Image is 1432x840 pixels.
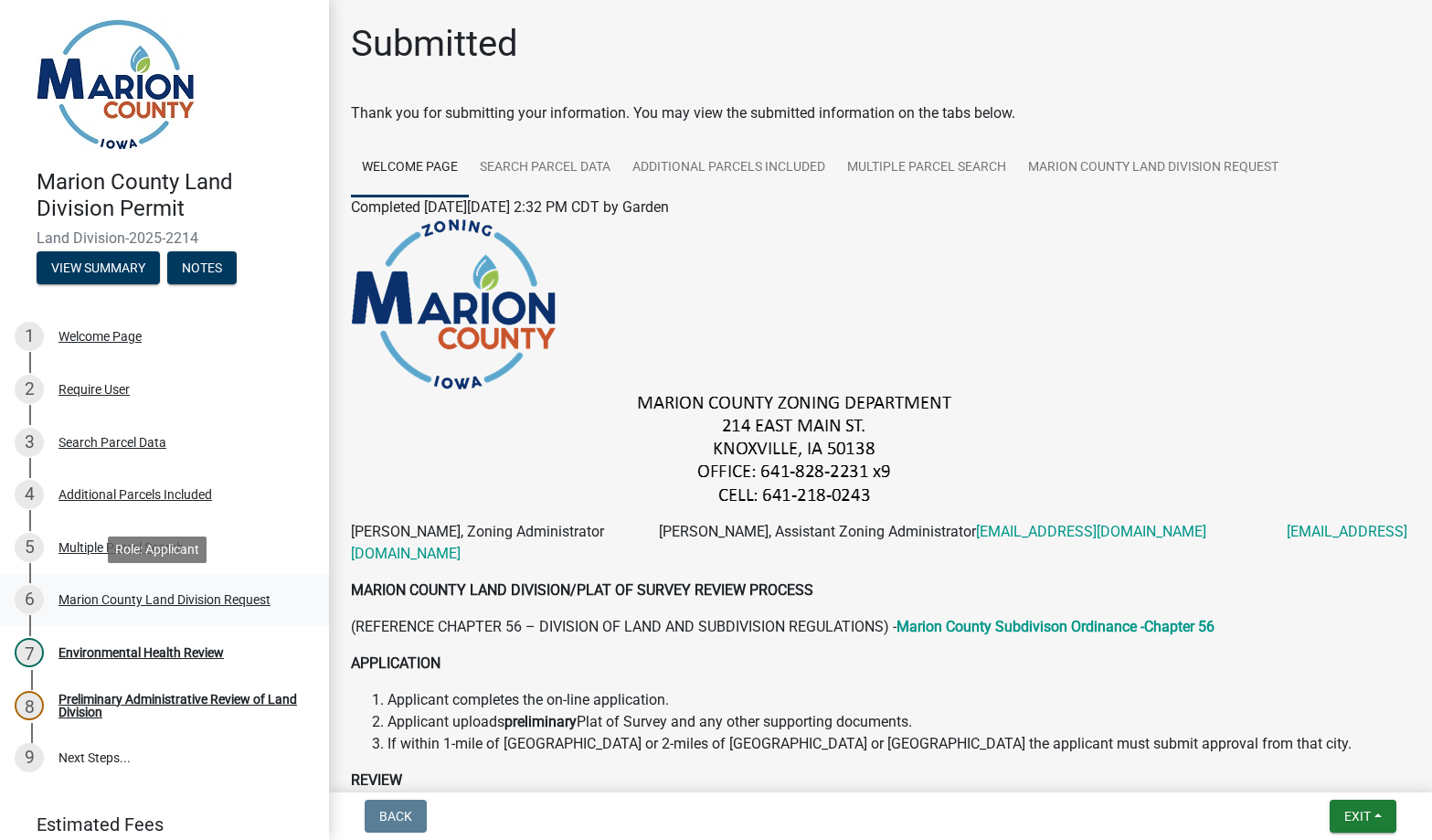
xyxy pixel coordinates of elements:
[58,541,184,554] div: Multiple Parcel Search
[37,19,195,150] img: Marion County, Iowa
[351,139,469,197] a: Welcome Page
[387,733,1410,755] li: If within 1-mile of [GEOGRAPHIC_DATA] or 2-miles of [GEOGRAPHIC_DATA] or [GEOGRAPHIC_DATA] the ap...
[37,229,292,247] span: Land Division-2025-2214
[167,261,237,276] wm-modal-confirm: Notes
[37,169,314,222] h4: Marion County Land Division Permit
[15,533,44,562] div: 5
[976,523,1206,540] a: [EMAIL_ADDRESS][DOMAIN_NAME]
[387,689,1410,711] li: Applicant completes the on-line application.
[351,22,518,66] h1: Submitted
[469,139,621,197] a: Search Parcel Data
[15,691,44,720] div: 8
[621,139,836,197] a: Additional Parcels Included
[58,646,224,659] div: Environmental Health Review
[351,771,402,789] strong: REVIEW
[504,713,577,730] strong: preliminary
[58,436,166,449] div: Search Parcel Data
[351,521,1410,565] p: [PERSON_NAME], Zoning Administrator [PERSON_NAME], Assistant Zoning Administrator
[15,375,44,404] div: 2
[15,638,44,667] div: 7
[58,330,142,343] div: Welcome Page
[351,198,669,216] span: Completed [DATE][DATE] 2:32 PM CDT by Garden
[58,693,300,718] div: Preliminary Administrative Review of Land Division
[351,390,1242,506] img: image_f37a4f6b-998b-4d6b-ba42-11951b6f9b75.png
[58,383,130,396] div: Require User
[108,537,207,563] div: Role: Applicant
[58,593,270,606] div: Marion County Land Division Request
[836,139,1017,197] a: Multiple Parcel Search
[1344,809,1371,824] span: Exit
[351,581,813,599] strong: MARION COUNTY LAND DIVISION/PLAT OF SURVEY REVIEW PROCESS
[58,488,212,501] div: Additional Parcels Included
[351,654,440,672] strong: APPLICATION
[351,102,1410,124] div: Thank you for submitting your information. You may view the submitted information on the tabs below.
[365,800,427,833] button: Back
[37,261,160,276] wm-modal-confirm: Summary
[351,616,1410,638] p: (REFERENCE CHAPTER 56 – DIVISION OF LAND AND SUBDIVISION REGULATIONS) -
[15,428,44,457] div: 3
[37,251,160,284] button: View Summary
[15,743,44,772] div: 9
[1017,139,1289,197] a: Marion County Land Division Request
[387,711,1410,733] li: Applicant uploads Plat of Survey and any other supporting documents.
[15,585,44,614] div: 6
[15,322,44,351] div: 1
[896,618,1215,635] a: Marion County Subdivison Ordinance -Chapter 56
[1330,800,1396,833] button: Exit
[15,480,44,509] div: 4
[379,809,412,824] span: Back
[351,218,557,390] img: image_3ec4d141-42a6-46c6-9cb6-e4a797db52ef.png
[167,251,237,284] button: Notes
